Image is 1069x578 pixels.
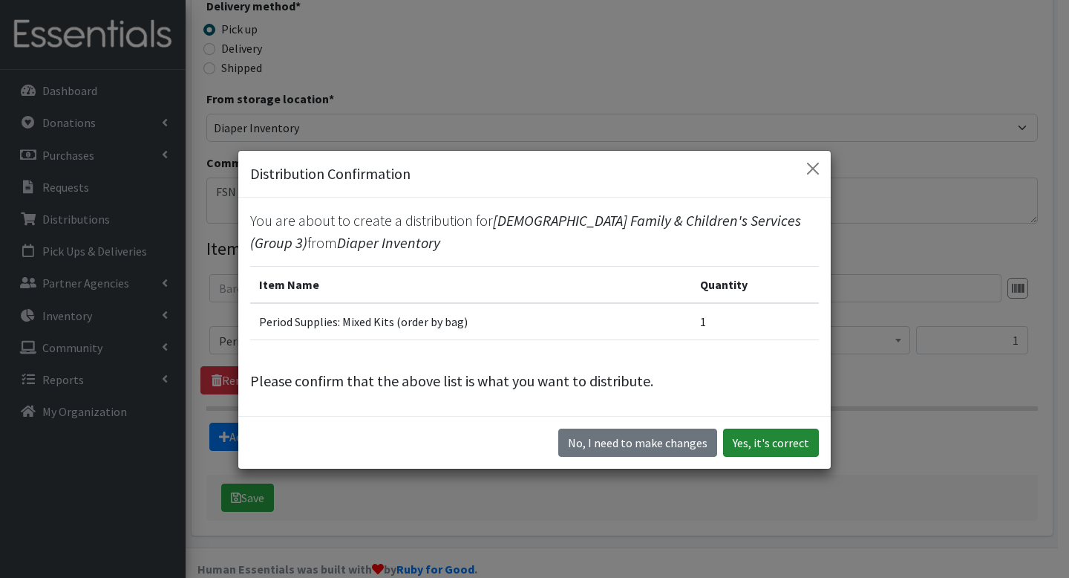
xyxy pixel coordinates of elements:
p: Please confirm that the above list is what you want to distribute. [250,370,819,392]
button: Close [801,157,825,181]
h5: Distribution Confirmation [250,163,411,185]
button: No I need to make changes [558,429,717,457]
th: Quantity [691,267,819,304]
span: Diaper Inventory [337,233,440,252]
td: 1 [691,303,819,340]
button: Yes, it's correct [723,429,819,457]
p: You are about to create a distribution for from [250,210,819,254]
th: Item Name [250,267,691,304]
td: Period Supplies: Mixed Kits (order by bag) [250,303,691,340]
span: [DEMOGRAPHIC_DATA] Family & Children's Services (Group 3) [250,211,801,252]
